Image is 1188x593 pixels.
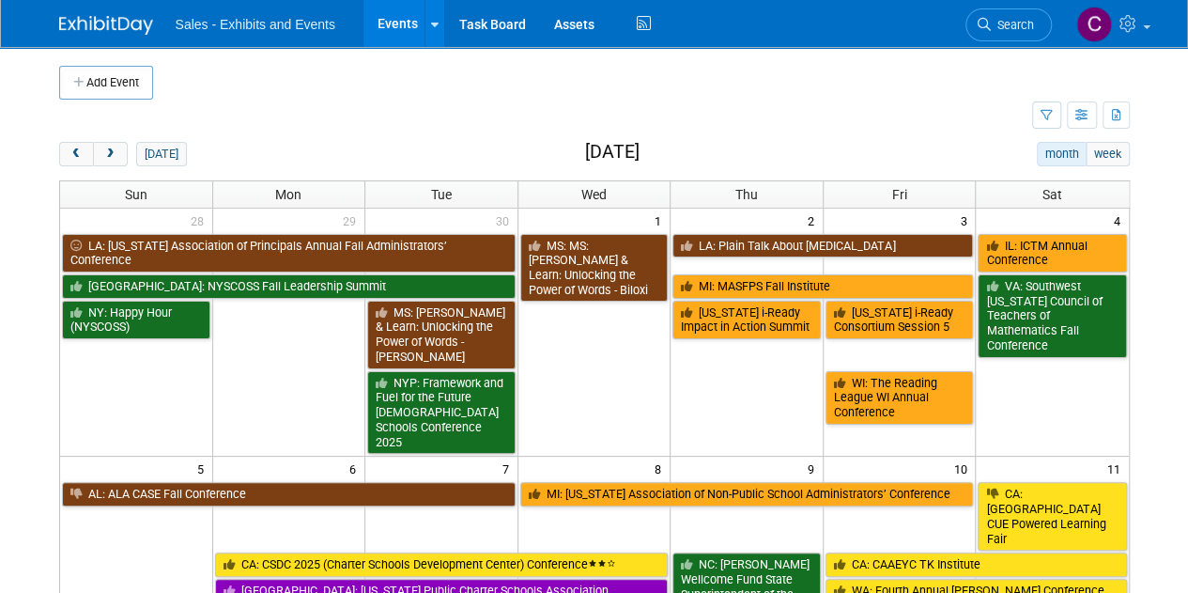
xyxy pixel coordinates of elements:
span: 11 [1105,457,1129,480]
span: 10 [951,457,975,480]
a: Search [965,8,1052,41]
a: MS: MS: [PERSON_NAME] & Learn: Unlocking the Power of Words - Biloxi [520,234,669,303]
span: 3 [958,209,975,232]
h2: [DATE] [584,142,639,163]
button: prev [59,142,94,166]
a: VA: Southwest [US_STATE] Council of Teachers of Mathematics Fall Conference [978,274,1126,358]
span: 1 [653,209,670,232]
a: WI: The Reading League WI Annual Conference [825,371,974,425]
a: [US_STATE] i-Ready Impact in Action Summit [672,301,821,339]
a: CA: [GEOGRAPHIC_DATA] CUE Powered Learning Fair [978,482,1126,551]
a: AL: ALA CASE Fall Conference [62,482,516,507]
img: Christine Lurz [1076,7,1112,42]
span: 9 [806,457,823,480]
span: Wed [581,187,607,202]
a: MI: [US_STATE] Association of Non-Public School Administrators’ Conference [520,482,974,507]
span: 2 [806,209,823,232]
a: [GEOGRAPHIC_DATA]: NYSCOSS Fall Leadership Summit [62,274,516,299]
span: Sun [125,187,147,202]
span: 8 [653,457,670,480]
span: 6 [347,457,364,480]
span: Tue [431,187,452,202]
span: Mon [275,187,301,202]
span: Sales - Exhibits and Events [176,17,335,32]
button: month [1037,142,1087,166]
span: Search [991,18,1034,32]
a: MI: MASFPS Fall Institute [672,274,973,299]
a: CA: CAAEYC TK Institute [825,553,1127,577]
button: next [93,142,128,166]
span: Sat [1042,187,1062,202]
button: week [1086,142,1129,166]
span: 28 [189,209,212,232]
button: [DATE] [136,142,186,166]
span: 5 [195,457,212,480]
a: IL: ICTM Annual Conference [978,234,1126,273]
a: LA: Plain Talk About [MEDICAL_DATA] [672,234,973,258]
a: NY: Happy Hour (NYSCOSS) [62,301,210,339]
span: 30 [494,209,517,232]
a: NYP: Framework and Fuel for the Future [DEMOGRAPHIC_DATA] Schools Conference 2025 [367,371,516,455]
a: [US_STATE] i-Ready Consortium Session 5 [825,301,974,339]
span: 29 [341,209,364,232]
a: CA: CSDC 2025 (Charter Schools Development Center) Conference [215,553,669,577]
a: LA: [US_STATE] Association of Principals Annual Fall Administrators’ Conference [62,234,516,273]
span: 4 [1112,209,1129,232]
button: Add Event [59,66,153,100]
a: MS: [PERSON_NAME] & Learn: Unlocking the Power of Words - [PERSON_NAME] [367,301,516,369]
span: Thu [735,187,758,202]
span: Fri [892,187,907,202]
img: ExhibitDay [59,16,153,35]
span: 7 [501,457,517,480]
